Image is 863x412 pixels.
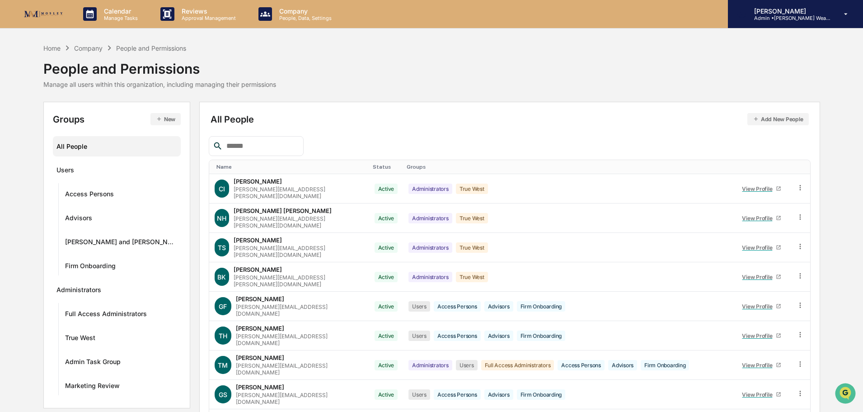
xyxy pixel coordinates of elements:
div: View Profile [742,362,776,369]
div: [PERSON_NAME][EMAIL_ADDRESS][PERSON_NAME][DOMAIN_NAME] [234,215,364,229]
p: Company [272,7,336,15]
div: Toggle SortBy [216,164,366,170]
div: Toggle SortBy [407,164,729,170]
a: 🗄️Attestations [62,181,116,198]
div: Access Persons [65,190,114,201]
div: Start new chat [41,69,148,78]
div: Administrators [408,184,452,194]
div: Advisors [608,360,637,370]
p: How can we help? [9,19,164,33]
div: Active [375,242,398,253]
div: 🔎 [9,203,16,210]
div: True West [456,242,488,253]
div: We're available if you need us! [41,78,124,85]
div: View Profile [742,244,776,251]
div: [PERSON_NAME][EMAIL_ADDRESS][PERSON_NAME][DOMAIN_NAME] [234,245,364,258]
div: Administrators [408,242,452,253]
div: [PERSON_NAME][EMAIL_ADDRESS][PERSON_NAME][DOMAIN_NAME] [234,186,364,199]
div: People and Permissions [116,44,186,52]
a: 🖐️Preclearance [5,181,62,198]
span: • [75,123,78,130]
div: Active [375,184,398,194]
div: True West [65,334,95,345]
div: [PERSON_NAME][EMAIL_ADDRESS][DOMAIN_NAME] [236,303,363,317]
div: Access Persons [434,301,481,312]
p: Reviews [174,7,240,15]
p: People, Data, Settings [272,15,336,21]
div: [PERSON_NAME] [234,266,282,273]
div: Active [375,360,398,370]
p: Approval Management [174,15,240,21]
span: • [75,147,78,155]
div: Advisors [484,331,513,341]
div: Full Access Administrators [481,360,554,370]
div: Past conversations [9,100,61,108]
div: Access Persons [558,360,605,370]
div: [PERSON_NAME][EMAIL_ADDRESS][DOMAIN_NAME] [236,392,363,405]
button: See all [140,99,164,109]
div: Firm Onboarding [641,360,689,370]
div: [PERSON_NAME] [236,295,284,303]
p: [PERSON_NAME] [747,7,831,15]
div: [PERSON_NAME] [234,178,282,185]
div: View Profile [742,391,776,398]
span: [PERSON_NAME] [28,147,73,155]
div: Full Access Administrators [65,310,147,321]
div: View Profile [742,332,776,339]
img: 1746055101610-c473b297-6a78-478c-a979-82029cc54cd1 [9,69,25,85]
div: Administrators [408,272,452,282]
div: [PERSON_NAME] [PERSON_NAME] [234,207,332,214]
a: Powered byPylon [64,224,109,231]
img: 8933085812038_c878075ebb4cc5468115_72.jpg [19,69,35,85]
div: Users [456,360,478,370]
button: Add New People [747,113,809,125]
span: Preclearance [18,185,58,194]
p: Manage Tasks [97,15,142,21]
a: View Profile [738,270,785,284]
button: New [150,113,181,125]
div: Toggle SortBy [736,164,787,170]
a: View Profile [738,329,785,343]
div: Admin Task Group [65,358,121,369]
span: [DATE] [80,147,98,155]
div: View Profile [742,303,776,310]
div: All People [211,113,809,125]
span: Data Lookup [18,202,57,211]
span: TM [218,361,228,369]
a: View Profile [738,388,785,402]
div: Home [43,44,61,52]
div: View Profile [742,274,776,280]
div: True West [456,184,488,194]
button: Start new chat [154,72,164,83]
div: [PERSON_NAME] [236,384,284,391]
div: Groups [53,113,181,125]
div: [PERSON_NAME][EMAIL_ADDRESS][DOMAIN_NAME] [236,333,363,346]
div: Access Persons [434,389,481,400]
div: Firm Onboarding [517,301,565,312]
div: 🗄️ [66,186,73,193]
span: TS [218,244,226,251]
div: All People [56,139,178,154]
div: Active [375,272,398,282]
div: [PERSON_NAME] [236,325,284,332]
div: Firm Onboarding [517,331,565,341]
div: Active [375,213,398,223]
div: Marketing Review [65,382,120,393]
span: GS [219,391,227,398]
div: Users [408,301,430,312]
div: Toggle SortBy [373,164,400,170]
div: True West [456,213,488,223]
a: View Profile [738,358,785,372]
a: View Profile [738,241,785,255]
span: Attestations [75,185,112,194]
a: View Profile [738,182,785,196]
div: Users [408,331,430,341]
img: logo [22,8,65,20]
p: Admin • [PERSON_NAME] Wealth [747,15,831,21]
div: Advisors [484,301,513,312]
div: Users [56,166,74,177]
span: [PERSON_NAME] [28,123,73,130]
div: [PERSON_NAME] [234,237,282,244]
